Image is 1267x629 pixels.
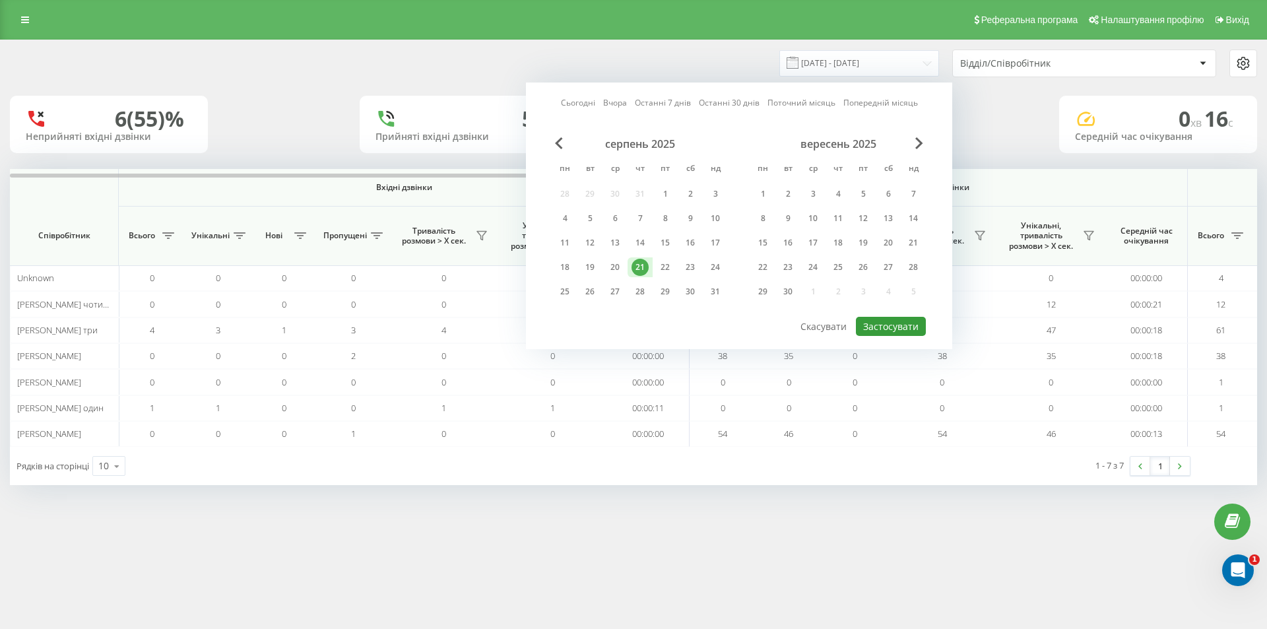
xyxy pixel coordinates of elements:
[703,282,728,302] div: нд 31 серп 2025 р.
[826,184,851,204] div: чт 4 вер 2025 р.
[628,209,653,228] div: чт 7 серп 2025 р.
[721,402,725,414] span: 0
[678,282,703,302] div: сб 30 серп 2025 р.
[550,376,555,388] span: 0
[1222,554,1254,586] iframe: Intercom live chat
[1190,116,1204,130] span: хв
[441,376,446,388] span: 0
[1216,428,1225,440] span: 54
[552,209,577,228] div: пн 4 серп 2025 р.
[17,272,54,284] span: Unknown
[878,160,898,180] abbr: субота
[1219,402,1223,414] span: 1
[191,230,230,241] span: Унікальні
[561,96,595,109] a: Сьогодні
[753,160,773,180] abbr: понеділок
[682,210,699,227] div: 9
[707,283,724,300] div: 31
[1049,402,1053,414] span: 0
[1105,369,1188,395] td: 00:00:00
[441,324,446,336] span: 4
[703,184,728,204] div: нд 3 серп 2025 р.
[552,282,577,302] div: пн 25 серп 2025 р.
[853,160,873,180] abbr: п’ятниця
[779,283,796,300] div: 30
[441,402,446,414] span: 1
[703,233,728,253] div: нд 17 серп 2025 р.
[632,210,649,227] div: 7
[150,428,154,440] span: 0
[216,324,220,336] span: 3
[750,282,775,302] div: пн 29 вер 2025 р.
[960,58,1118,69] div: Відділ/Співробітник
[826,257,851,277] div: чт 25 вер 2025 р.
[750,184,775,204] div: пн 1 вер 2025 р.
[216,350,220,362] span: 0
[699,96,760,109] a: Останні 30 днів
[903,160,923,180] abbr: неділя
[581,283,599,300] div: 26
[550,402,555,414] span: 1
[1194,230,1227,241] span: Всього
[1179,104,1204,133] span: 0
[653,233,678,253] div: пт 15 серп 2025 р.
[793,317,854,336] button: Скасувати
[754,210,771,227] div: 8
[556,283,573,300] div: 25
[657,210,674,227] div: 8
[216,376,220,388] span: 0
[750,209,775,228] div: пн 8 вер 2025 р.
[800,233,826,253] div: ср 17 вер 2025 р.
[1049,376,1053,388] span: 0
[153,182,655,193] span: Вхідні дзвінки
[678,209,703,228] div: сб 9 серп 2025 р.
[628,282,653,302] div: чт 28 серп 2025 р.
[607,421,690,447] td: 00:00:00
[829,185,847,203] div: 4
[682,185,699,203] div: 2
[1105,265,1188,291] td: 00:00:00
[853,428,857,440] span: 0
[605,160,625,180] abbr: середа
[678,257,703,277] div: сб 23 серп 2025 р.
[607,395,690,421] td: 00:00:11
[826,209,851,228] div: чт 11 вер 2025 р.
[851,209,876,228] div: пт 12 вер 2025 р.
[216,298,220,310] span: 0
[653,257,678,277] div: пт 22 серп 2025 р.
[800,209,826,228] div: ср 10 вер 2025 р.
[851,233,876,253] div: пт 19 вер 2025 р.
[901,184,926,204] div: нд 7 вер 2025 р.
[876,209,901,228] div: сб 13 вер 2025 р.
[779,185,796,203] div: 2
[351,350,356,362] span: 2
[396,226,472,246] span: Тривалість розмови > Х сек.
[216,272,220,284] span: 0
[707,234,724,251] div: 17
[855,185,872,203] div: 5
[635,96,691,109] a: Останні 7 днів
[1216,324,1225,336] span: 61
[550,428,555,440] span: 0
[607,369,690,395] td: 00:00:00
[707,259,724,276] div: 24
[125,230,158,241] span: Всього
[721,376,725,388] span: 0
[880,259,897,276] div: 27
[1216,298,1225,310] span: 12
[577,257,602,277] div: вт 19 серп 2025 р.
[703,257,728,277] div: нд 24 серп 2025 р.
[880,185,897,203] div: 6
[775,257,800,277] div: вт 23 вер 2025 р.
[940,402,944,414] span: 0
[581,210,599,227] div: 5
[16,460,89,472] span: Рядків на сторінці
[282,350,286,362] span: 0
[607,343,690,369] td: 00:00:00
[1047,428,1056,440] span: 46
[577,209,602,228] div: вт 5 серп 2025 р.
[556,234,573,251] div: 11
[703,209,728,228] div: нд 10 серп 2025 р.
[1049,272,1053,284] span: 0
[855,234,872,251] div: 19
